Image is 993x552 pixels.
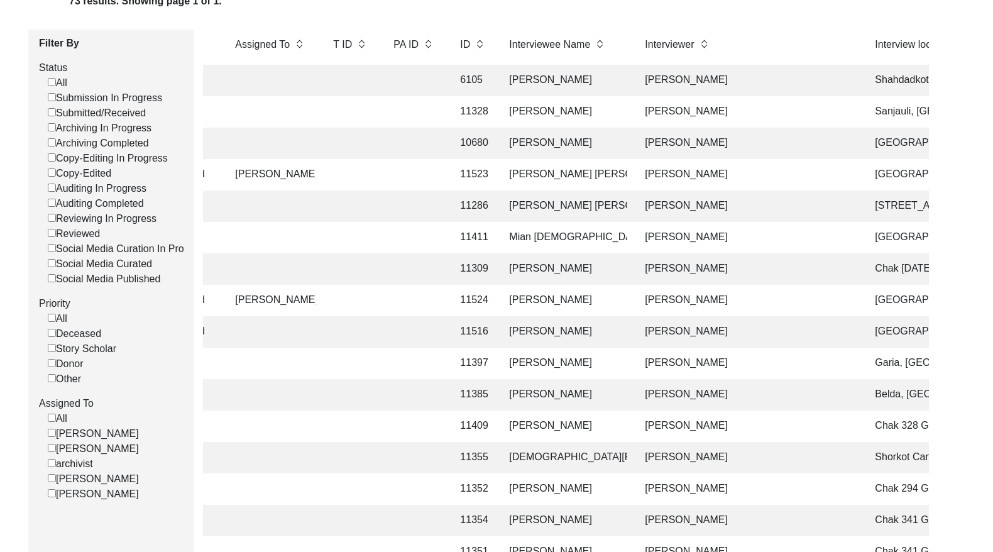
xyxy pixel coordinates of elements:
[48,121,151,136] label: Archiving In Progress
[48,372,81,387] label: Other
[39,396,184,411] label: Assigned To
[48,199,56,207] input: Auditing Completed
[48,226,100,241] label: Reviewed
[645,37,694,52] label: Interviewer
[228,285,315,316] td: [PERSON_NAME]
[48,153,56,162] input: Copy-Editing In Progress
[637,190,857,222] td: [PERSON_NAME]
[333,37,352,52] label: T ID
[453,190,491,222] td: 11286
[48,93,56,101] input: Submission In Progress
[48,196,144,211] label: Auditing Completed
[48,106,146,121] label: Submitted/Received
[39,60,184,75] label: Status
[502,411,627,442] td: [PERSON_NAME]
[48,414,56,422] input: All
[235,37,290,52] label: Assigned To
[637,128,857,159] td: [PERSON_NAME]
[48,136,149,151] label: Archiving Completed
[39,296,184,311] label: Priority
[453,348,491,379] td: 11397
[453,473,491,505] td: 11352
[48,123,56,131] input: Archiving In Progress
[48,257,152,272] label: Social Media Curated
[453,222,491,253] td: 11411
[502,473,627,505] td: [PERSON_NAME]
[509,37,590,52] label: Interviewee Name
[637,505,857,536] td: [PERSON_NAME]
[502,65,627,96] td: [PERSON_NAME]
[48,75,67,91] label: All
[637,411,857,442] td: [PERSON_NAME]
[637,159,857,190] td: [PERSON_NAME]
[453,379,491,411] td: 11385
[637,348,857,379] td: [PERSON_NAME]
[48,229,56,237] input: Reviewed
[295,37,304,51] img: sort-button.png
[48,166,111,181] label: Copy-Edited
[637,379,857,411] td: [PERSON_NAME]
[48,487,139,502] label: [PERSON_NAME]
[48,311,67,326] label: All
[393,37,419,52] label: PA ID
[48,426,139,441] label: [PERSON_NAME]
[48,151,168,166] label: Copy-Editing In Progress
[637,442,857,473] td: [PERSON_NAME]
[48,359,56,367] input: Donor
[502,505,627,536] td: [PERSON_NAME]
[48,329,56,337] input: Deceased
[48,211,156,226] label: Reviewing In Progress
[228,159,315,190] td: [PERSON_NAME]
[48,374,56,382] input: Other
[48,441,139,456] label: [PERSON_NAME]
[502,128,627,159] td: [PERSON_NAME]
[453,505,491,536] td: 11354
[48,314,56,322] input: All
[502,316,627,348] td: [PERSON_NAME]
[48,356,84,372] label: Donor
[48,91,162,106] label: Submission In Progress
[453,442,491,473] td: 11355
[48,411,67,426] label: All
[48,444,56,452] input: [PERSON_NAME]
[48,184,56,192] input: Auditing In Progress
[637,473,857,505] td: [PERSON_NAME]
[637,65,857,96] td: [PERSON_NAME]
[637,253,857,285] td: [PERSON_NAME]
[48,489,56,497] input: [PERSON_NAME]
[460,37,470,52] label: ID
[475,37,484,51] img: sort-button.png
[502,222,627,253] td: Mian [DEMOGRAPHIC_DATA][PERSON_NAME]
[502,253,627,285] td: [PERSON_NAME]
[48,474,56,482] input: [PERSON_NAME]
[453,96,491,128] td: 11328
[48,181,146,196] label: Auditing In Progress
[453,316,491,348] td: 11516
[48,259,56,267] input: Social Media Curated
[48,108,56,116] input: Submitted/Received
[357,37,366,51] img: sort-button.png
[48,214,56,222] input: Reviewing In Progress
[48,78,56,86] input: All
[502,379,627,411] td: [PERSON_NAME]
[502,442,627,473] td: [DEMOGRAPHIC_DATA][PERSON_NAME] Jut
[48,344,56,352] input: Story Scholar
[48,326,101,341] label: Deceased
[637,316,857,348] td: [PERSON_NAME]
[48,341,116,356] label: Story Scholar
[637,96,857,128] td: [PERSON_NAME]
[453,411,491,442] td: 11409
[595,37,604,51] img: sort-button.png
[637,222,857,253] td: [PERSON_NAME]
[453,285,491,316] td: 11524
[453,128,491,159] td: 10680
[502,159,627,190] td: [PERSON_NAME] [PERSON_NAME]
[48,168,56,177] input: Copy-Edited
[48,472,139,487] label: [PERSON_NAME]
[453,253,491,285] td: 11309
[48,244,56,252] input: Social Media Curation In Progress
[453,159,491,190] td: 11523
[502,96,627,128] td: [PERSON_NAME]
[48,241,209,257] label: Social Media Curation In Progress
[637,285,857,316] td: [PERSON_NAME]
